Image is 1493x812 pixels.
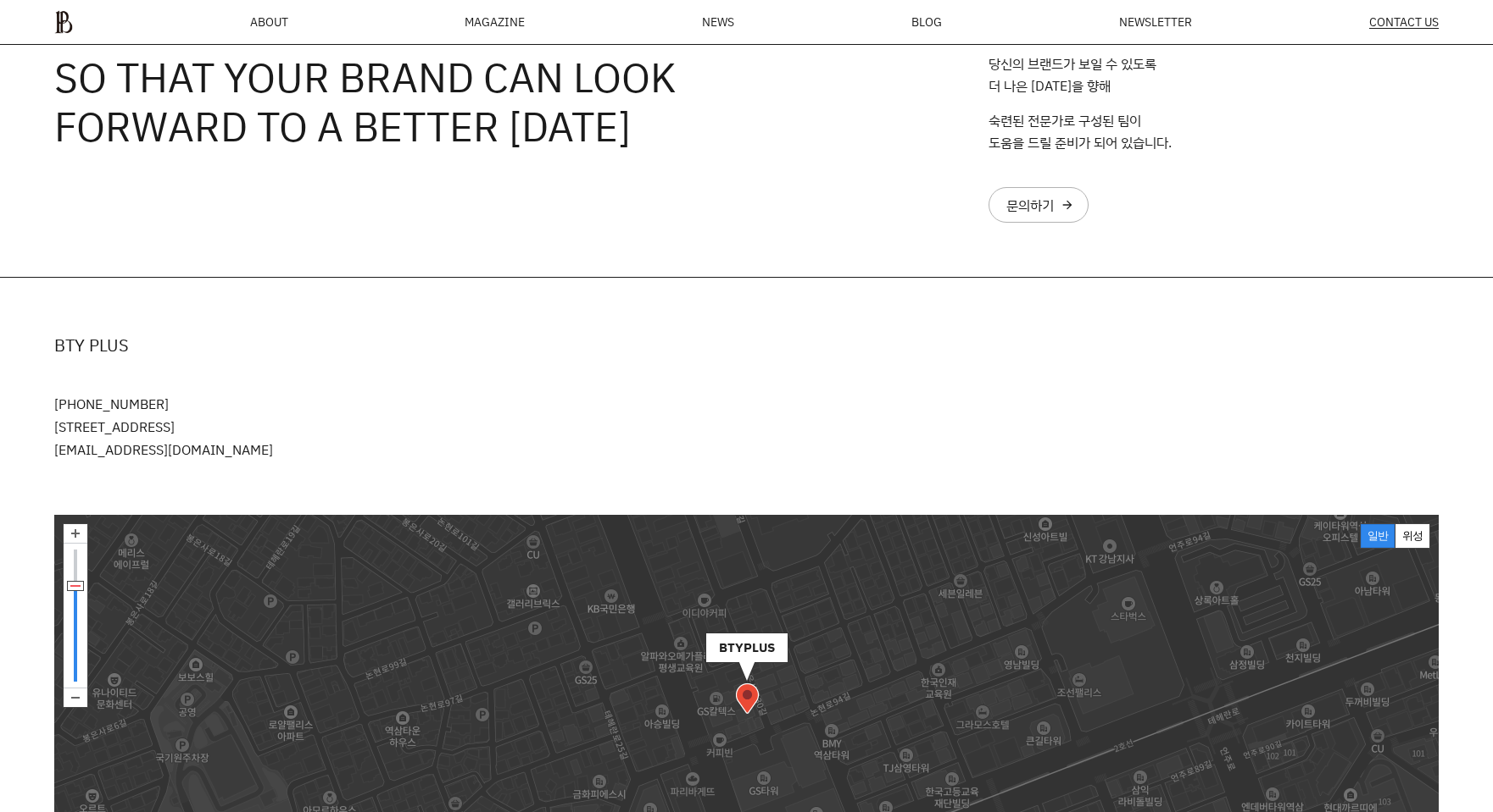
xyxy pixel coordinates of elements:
[1361,524,1395,548] a: 일반
[64,524,87,543] img: 지도 확대
[465,16,525,28] div: MAGAZINE
[250,16,288,28] a: ABOUT
[702,16,734,28] a: NEWS
[989,110,1172,153] p: 숙련된 전문가로 구성된 팀이 도움을 드릴 준비가 되어 있습니다.
[68,582,83,590] img: 지도 확대/축소 슬라이더
[1061,198,1074,212] div: arrow_forward
[1119,16,1192,28] a: NEWSLETTER
[719,638,775,658] p: BTYPLUS
[911,16,942,28] a: BLOG
[1396,524,1429,548] a: 위성
[54,332,1439,359] div: BTY PLUS
[54,53,955,223] h4: SO THAT YOUR BRAND CAN LOOK FORWARD TO A BETTER [DATE]
[1006,198,1054,212] div: 문의하기
[1369,16,1439,28] span: CONTACT US
[989,53,1156,97] p: 당신의 브랜드가 보일 수 있도록 더 나은 [DATE]을 향해
[1369,16,1439,29] a: CONTACT US
[736,683,759,714] div: BTYPLUS
[54,10,73,34] img: ba379d5522eb3.png
[64,688,87,707] img: 지도 축소
[989,187,1089,223] a: 문의하기arrow_forward
[54,393,1439,461] p: [PHONE_NUMBER] [STREET_ADDRESS] [EMAIL_ADDRESS][DOMAIN_NAME]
